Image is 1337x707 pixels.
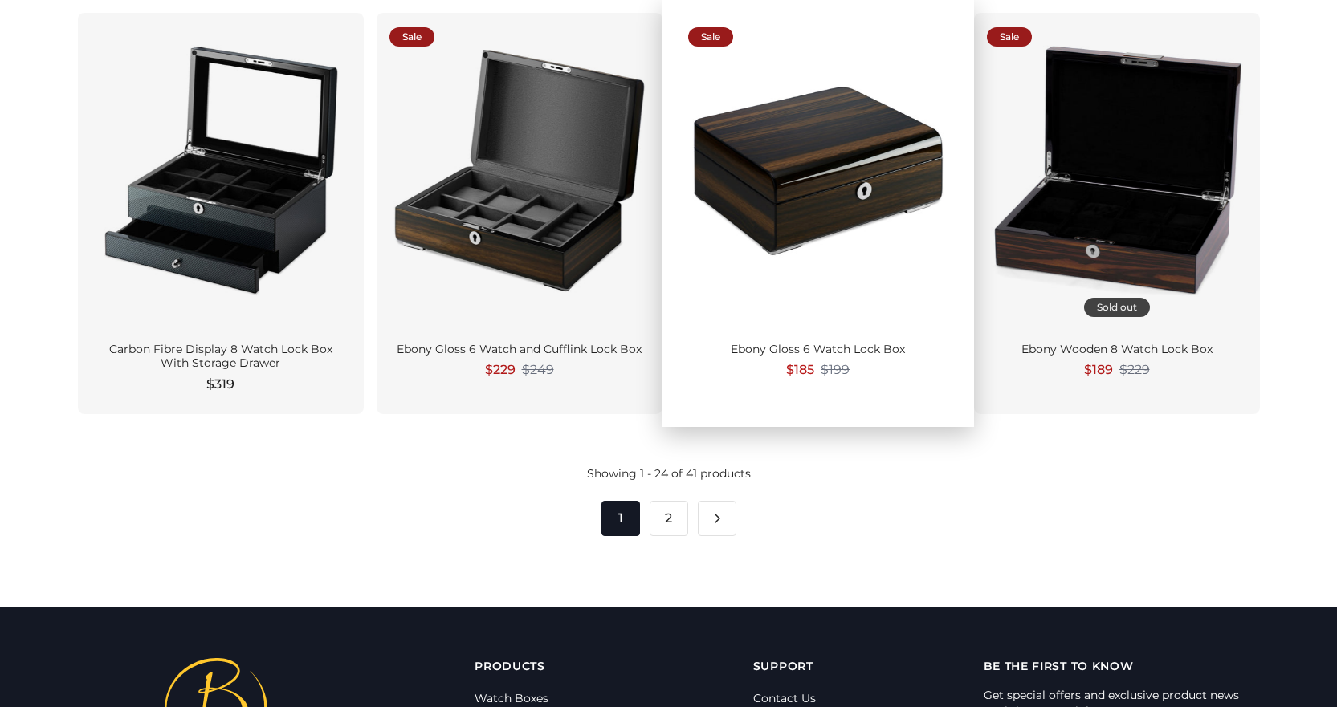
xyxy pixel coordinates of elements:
span: $249 [522,362,554,378]
div: Sale [389,27,434,47]
a: Sale Sold out Ebony Wooden 8 Watch Lock Box $189 $229 [974,13,1260,414]
span: $229 [1119,362,1150,378]
div: Showing 1 - 24 of 41 products [78,465,1260,481]
p: Products [475,658,562,674]
span: $199 [821,362,850,378]
span: $319 [206,375,234,394]
div: Sale [987,27,1032,47]
a: Sale Ebony Gloss 6 Watch Lock Box $185 $199 [675,13,961,414]
p: Be the first to know [984,658,1260,674]
a: Carbon Fibre Display 8 Watch Lock Box With Storage Drawer $319 [78,13,364,414]
span: $189 [1084,360,1113,380]
p: Support [753,658,862,674]
div: Sale [688,27,733,47]
span: 1 [601,501,640,536]
span: $185 [786,360,814,380]
a: Contact Us [753,691,816,705]
span: $229 [485,360,516,380]
div: Ebony Gloss 6 Watch Lock Box [695,343,942,357]
a: 2 [650,501,688,536]
a: Watch Boxes [475,691,548,705]
nav: Pagination [601,501,736,536]
div: Ebony Wooden 8 Watch Lock Box [993,343,1241,357]
a: Sale Ebony Gloss 6 Watch and Cufflink Lock Box $229 $249 [377,13,662,414]
div: Carbon Fibre Display 8 Watch Lock Box With Storage Drawer [97,343,344,371]
div: Ebony Gloss 6 Watch and Cufflink Lock Box [396,343,643,357]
